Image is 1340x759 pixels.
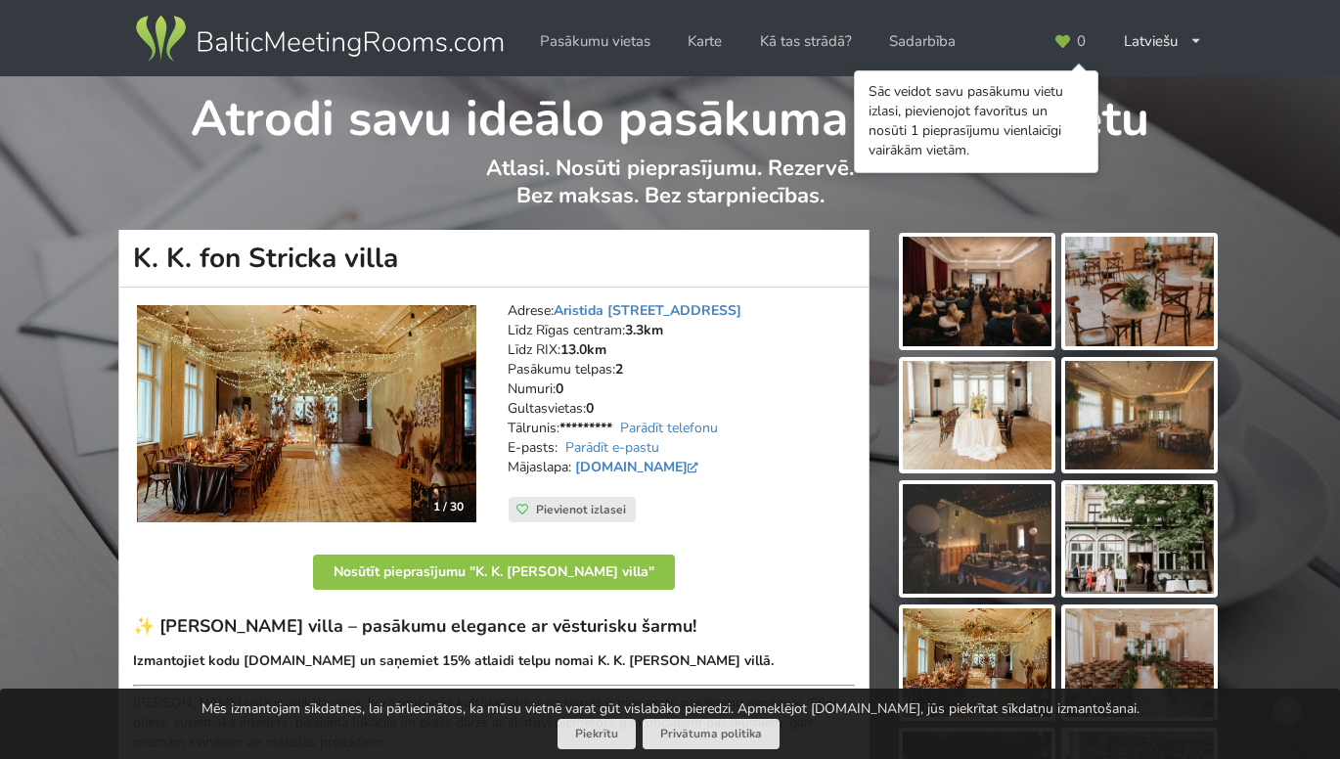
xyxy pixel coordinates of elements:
strong: 13.0km [560,340,606,359]
strong: 0 [556,379,563,398]
img: K. K. fon Stricka villa | Rīga | Pasākumu vieta - galerijas bilde [1065,608,1214,718]
img: K. K. fon Stricka villa | Rīga | Pasākumu vieta - galerijas bilde [903,484,1051,594]
a: Pils, muiža | Rīga | K. K. fon Stricka villa 1 / 30 [137,305,476,522]
div: Sāc veidot savu pasākumu vietu izlasi, pievienojot favorītus un nosūti 1 pieprasījumu vienlaicīgi... [869,82,1084,160]
img: K. K. fon Stricka villa | Rīga | Pasākumu vieta - galerijas bilde [903,608,1051,718]
h1: Atrodi savu ideālo pasākuma norises vietu [119,76,1222,151]
a: Parādīt e-pastu [565,438,659,457]
img: K. K. fon Stricka villa | Rīga | Pasākumu vieta - galerijas bilde [1065,484,1214,594]
a: Parādīt telefonu [620,419,718,437]
strong: Izmantojiet kodu [DOMAIN_NAME] un saņemiet 15% atlaidi telpu nomai K. K. [PERSON_NAME] villā. [133,651,774,670]
h3: ✨ [PERSON_NAME] villa – pasākumu elegance ar vēsturisku šarmu! [133,615,855,638]
span: Pievienot izlasei [536,502,626,517]
p: Atlasi. Nosūti pieprasījumu. Rezervē. Bez maksas. Bez starpniecības. [119,155,1222,230]
a: Aristida [STREET_ADDRESS] [554,301,741,320]
strong: 3.3km [625,321,663,339]
span: 0 [1077,34,1086,49]
div: 1 / 30 [422,492,475,521]
a: Karte [674,22,736,61]
img: K. K. fon Stricka villa | Rīga | Pasākumu vieta - galerijas bilde [1065,361,1214,470]
button: Piekrītu [558,719,636,749]
strong: 2 [615,360,623,379]
a: Pasākumu vietas [526,22,664,61]
address: Adrese: Līdz Rīgas centram: Līdz RIX: Pasākumu telpas: Numuri: Gultasvietas: Tālrunis: E-pasts: M... [508,301,855,497]
img: Pils, muiža | Rīga | K. K. fon Stricka villa [137,305,476,522]
a: Privātuma politika [643,719,780,749]
button: Nosūtīt pieprasījumu "K. K. [PERSON_NAME] villa" [313,555,675,590]
a: [DOMAIN_NAME] [575,458,703,476]
div: Latviešu [1110,22,1217,61]
img: Baltic Meeting Rooms [132,12,507,67]
h1: K. K. fon Stricka villa [118,230,870,288]
a: Kā tas strādā? [746,22,866,61]
img: K. K. fon Stricka villa | Rīga | Pasākumu vieta - galerijas bilde [1065,237,1214,346]
strong: 0 [586,399,594,418]
img: K. K. fon Stricka villa | Rīga | Pasākumu vieta - galerijas bilde [903,237,1051,346]
img: K. K. fon Stricka villa | Rīga | Pasākumu vieta - galerijas bilde [903,361,1051,470]
a: Sadarbība [875,22,969,61]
